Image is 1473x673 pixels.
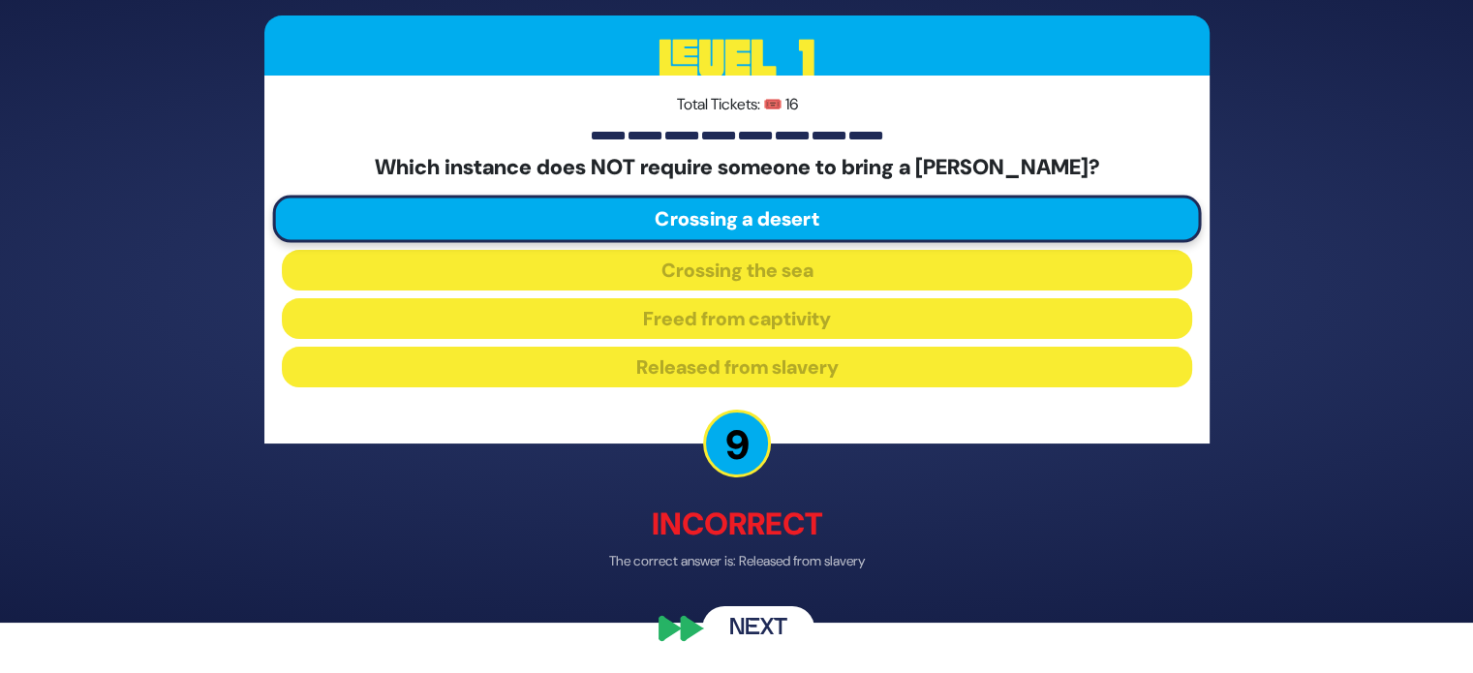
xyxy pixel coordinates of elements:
p: Total Tickets: 🎟️ 16 [282,93,1192,116]
button: Freed from captivity [282,299,1192,340]
h5: Which instance does NOT require someone to bring a [PERSON_NAME]? [282,155,1192,180]
button: Crossing the sea [282,251,1192,291]
button: Released from slavery [282,348,1192,388]
p: The correct answer is: Released from slavery [264,552,1210,572]
h3: Level 1 [264,15,1210,103]
button: Crossing a desert [272,196,1201,243]
p: 9 [703,411,771,478]
button: Next [702,607,814,652]
p: Incorrect [264,502,1210,548]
